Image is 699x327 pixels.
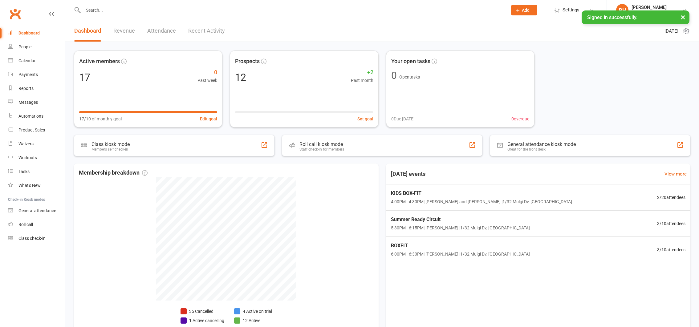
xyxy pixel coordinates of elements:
a: General attendance kiosk mode [8,204,65,218]
div: Staff check-in for members [299,147,344,151]
a: Attendance [147,20,176,42]
div: General attendance [18,208,56,213]
button: Edit goal [200,115,217,122]
div: Automations [18,114,43,119]
div: Workouts [18,155,37,160]
div: Messages [18,100,38,105]
div: What's New [18,183,41,188]
span: Membership breakdown [79,168,148,177]
div: Calendar [18,58,36,63]
span: Signed in successfully. [587,14,637,20]
button: × [677,10,689,24]
a: Dashboard [74,20,101,42]
div: Waivers [18,141,34,146]
span: [DATE] [664,27,678,35]
span: 0 [197,68,217,77]
div: Product Sales [18,127,45,132]
div: 17 [79,72,90,82]
h3: [DATE] events [386,168,430,180]
a: Calendar [8,54,65,68]
li: 12 Active [234,317,272,324]
div: Reports [18,86,34,91]
div: Tasks [18,169,30,174]
a: Waivers [8,137,65,151]
div: Class check-in [18,236,46,241]
a: Messages [8,95,65,109]
span: 0 overdue [511,115,529,122]
span: Add [522,8,530,13]
li: 1 Active cancelling [181,317,224,324]
a: Dashboard [8,26,65,40]
div: Roll call kiosk mode [299,141,344,147]
a: View more [664,170,687,178]
span: Past month [351,77,373,84]
a: People [8,40,65,54]
span: Active members [79,57,120,66]
div: Payments [18,72,38,77]
span: Summer Ready Circuit [391,216,530,224]
span: BOXFIT [391,242,530,250]
a: Product Sales [8,123,65,137]
a: Roll call [8,218,65,232]
a: Payments [8,68,65,82]
span: 2 / 20 attendees [657,194,685,201]
li: 4 Active on trial [234,308,272,315]
div: Great for the front desk [507,147,576,151]
span: 4:00PM - 4:30PM | [PERSON_NAME] and [PERSON_NAME] | 1/32 Mulgi Dv, [GEOGRAPHIC_DATA] [391,198,572,205]
div: Class kiosk mode [91,141,130,147]
div: [PERSON_NAME] [632,5,667,10]
a: Revenue [113,20,135,42]
span: 5:30PM - 6:15PM | [PERSON_NAME] | 1/32 Mulgi Dv, [GEOGRAPHIC_DATA] [391,224,530,231]
span: +2 [351,68,373,77]
a: Recent Activity [188,20,225,42]
button: Add [511,5,537,15]
a: Reports [8,82,65,95]
button: Set goal [357,115,373,122]
div: General attendance kiosk mode [507,141,576,147]
span: Open tasks [399,75,420,79]
a: Workouts [8,151,65,165]
span: Settings [563,3,579,17]
span: KIDS BOX-FIT [391,189,572,197]
span: Your open tasks [391,57,430,66]
span: 0 Due [DATE] [391,115,415,122]
div: Roll call [18,222,33,227]
div: People [18,44,31,49]
span: 3 / 10 attendees [657,246,685,253]
div: Members self check-in [91,147,130,151]
a: Clubworx [7,6,23,22]
div: BH [616,4,628,16]
a: Tasks [8,165,65,179]
a: Automations [8,109,65,123]
div: Bernz-Body-Fit [632,10,667,16]
input: Search... [81,6,503,14]
span: Prospects [235,57,260,66]
div: 0 [391,71,397,80]
div: Dashboard [18,30,40,35]
div: 12 [235,72,246,82]
span: 17/10 of monthly goal [79,115,122,122]
a: Class kiosk mode [8,232,65,245]
span: 6:00PM - 6:30PM | [PERSON_NAME] | 1/32 Mulgi Dv, [GEOGRAPHIC_DATA] [391,251,530,257]
li: 35 Cancelled [181,308,224,315]
span: Past week [197,77,217,84]
a: What's New [8,179,65,192]
span: 3 / 10 attendees [657,220,685,227]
